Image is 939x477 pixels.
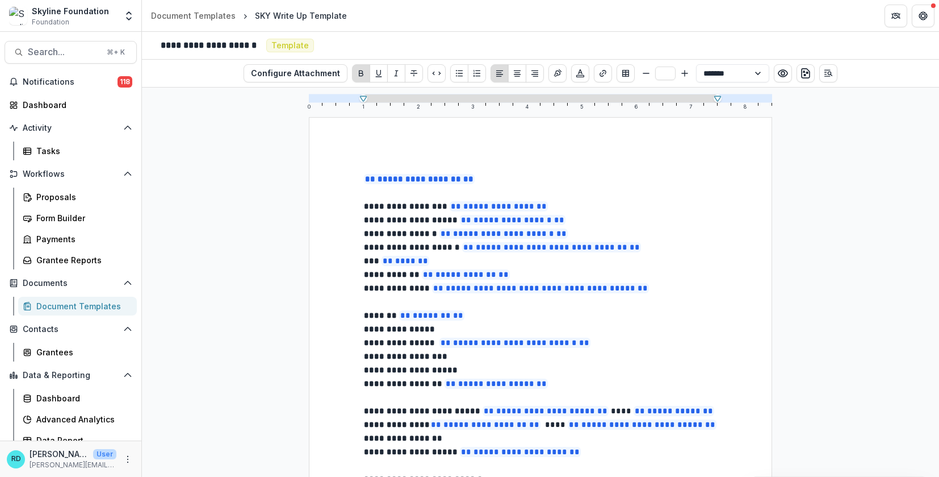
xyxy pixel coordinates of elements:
button: Open Contacts [5,320,137,338]
button: Choose font color [571,64,589,82]
img: Skyline Foundation [9,7,27,25]
button: Align Right [526,64,544,82]
div: Advanced Analytics [36,413,128,425]
a: Proposals [18,188,137,206]
p: User [93,449,116,459]
a: Advanced Analytics [18,410,137,429]
button: Italicize [387,64,405,82]
a: Dashboard [5,96,137,114]
button: Open Documents [5,274,137,292]
button: Search... [5,41,137,64]
button: Bigger [678,67,691,80]
p: [PERSON_NAME][EMAIL_ADDRESS][DOMAIN_NAME] [30,460,116,470]
span: Workflows [23,169,119,179]
a: Payments [18,230,137,248]
div: Grantees [36,346,128,358]
button: download-word [797,64,815,82]
div: Form Builder [36,212,128,224]
span: Foundation [32,17,69,27]
div: Dashboard [36,392,128,404]
div: Grantee Reports [36,254,128,266]
button: Smaller [639,67,653,80]
span: Search... [28,47,100,57]
button: Bold [352,64,370,82]
a: Grantee Reports [18,251,137,269]
div: ⌘ + K [104,46,127,59]
button: Strike [405,64,423,82]
span: Documents [23,279,119,288]
a: Tasks [18,142,137,160]
button: Ordered List [468,64,486,82]
a: Form Builder [18,209,137,227]
nav: breadcrumb [146,7,351,24]
a: Document Templates [146,7,240,24]
button: Open Data & Reporting [5,366,137,384]
span: Template [271,41,309,51]
button: Notifications118 [5,73,137,91]
button: Open entity switcher [121,5,137,27]
span: Contacts [23,325,119,334]
div: Payments [36,233,128,245]
button: Open Activity [5,119,137,137]
button: Open Workflows [5,165,137,183]
div: Tasks [36,145,128,157]
div: Document Templates [36,300,128,312]
div: Raquel Donoso [11,455,21,463]
span: Notifications [23,77,118,87]
a: Data Report [18,431,137,450]
div: Data Report [36,434,128,446]
button: Configure Attachment [244,64,347,82]
button: Underline [370,64,388,82]
button: Insert Table [617,64,635,82]
button: Code [427,64,446,82]
div: Document Templates [151,10,236,22]
span: 118 [118,76,132,88]
a: Dashboard [18,389,137,408]
button: Insert Signature [548,64,567,82]
span: Activity [23,123,119,133]
button: More [121,453,135,466]
button: Preview preview-doc.pdf [774,64,792,82]
button: Partners [884,5,907,27]
div: Proposals [36,191,128,203]
a: Grantees [18,343,137,362]
div: Skyline Foundation [32,5,109,17]
a: Document Templates [18,297,137,316]
button: Get Help [912,5,934,27]
button: Open Editor Sidebar [819,64,837,82]
button: Bullet List [450,64,468,82]
span: Data & Reporting [23,371,119,380]
button: Create link [594,64,612,82]
div: SKY Write Up Template [255,10,347,22]
button: Align Center [508,64,526,82]
button: Align Left [491,64,509,82]
div: Dashboard [23,99,128,111]
p: [PERSON_NAME] [30,448,89,460]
